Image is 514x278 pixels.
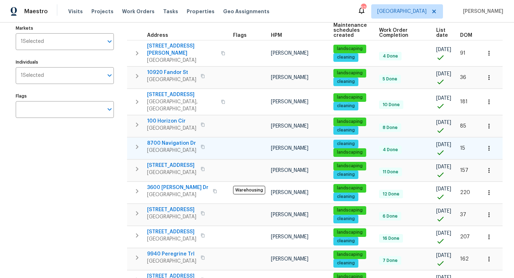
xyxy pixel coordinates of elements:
span: [PERSON_NAME] [271,212,308,217]
span: landscaping [334,185,366,191]
span: cleaning [334,172,358,178]
span: [GEOGRAPHIC_DATA] [147,258,196,265]
span: [PERSON_NAME] [271,257,308,262]
span: cleaning [334,141,358,147]
span: 3600 [PERSON_NAME] Dr [147,184,208,191]
span: 10 Done [380,102,403,108]
span: [GEOGRAPHIC_DATA] [147,191,208,198]
span: 9940 Peregrine Trl [147,250,196,258]
span: 85 [460,124,466,129]
span: 181 [460,99,468,104]
span: [GEOGRAPHIC_DATA], [GEOGRAPHIC_DATA] [147,98,217,113]
span: [PERSON_NAME] [460,8,503,15]
span: [DATE] [436,164,451,169]
span: [GEOGRAPHIC_DATA] [147,235,196,243]
span: landscaping [334,252,366,258]
span: Maintenance schedules created [333,23,367,38]
span: cleaning [334,216,358,222]
button: Open [105,70,115,80]
span: [DATE] [436,209,451,214]
div: 52 [361,4,366,11]
span: cleaning [334,103,358,109]
span: Properties [187,8,215,15]
span: [GEOGRAPHIC_DATA] [147,169,196,176]
span: DOM [460,33,472,38]
span: [DATE] [436,96,451,101]
span: 162 [460,257,469,262]
span: [PERSON_NAME] [271,190,308,195]
span: [DATE] [436,231,451,236]
button: Open [105,104,115,114]
span: [STREET_ADDRESS] [147,91,217,98]
span: 16 Done [380,235,402,242]
span: cleaning [334,127,358,133]
span: [GEOGRAPHIC_DATA] [147,147,196,154]
span: [PERSON_NAME] [271,99,308,104]
span: Warehousing [233,186,265,194]
span: cleaning [334,79,358,85]
span: 4 Done [380,147,401,153]
span: [PERSON_NAME] [271,146,308,151]
span: [PERSON_NAME] [271,51,308,56]
span: 8 Done [380,125,400,131]
span: 8700 Navigation Dr [147,140,196,147]
span: 4 Done [380,53,401,59]
span: Flags [233,33,247,38]
span: [STREET_ADDRESS] [147,206,196,213]
span: List date [436,28,448,38]
span: [GEOGRAPHIC_DATA] [147,57,217,64]
span: 11 Done [380,169,401,175]
span: 36 [460,75,466,80]
span: cleaning [334,54,358,60]
label: Markets [16,26,114,30]
span: landscaping [334,207,366,213]
span: [DATE] [436,142,451,147]
span: 15 [460,146,465,151]
span: [DATE] [436,253,451,258]
span: 100 Horizon Cir [147,118,196,125]
span: 157 [460,168,468,173]
span: 1 Selected [21,39,44,45]
span: Geo Assignments [223,8,269,15]
span: landscaping [334,149,366,155]
button: Open [105,36,115,46]
span: HPM [271,33,282,38]
span: [DATE] [436,187,451,192]
span: [DATE] [436,120,451,125]
span: [PERSON_NAME] [271,124,308,129]
span: 220 [460,190,470,195]
span: landscaping [334,70,366,76]
span: Tasks [163,9,178,14]
span: 10920 Fandor St [147,69,196,76]
span: 6 Done [380,213,400,219]
span: 91 [460,51,465,56]
span: 5 Done [380,76,400,82]
label: Individuals [16,60,114,64]
span: Maestro [24,8,48,15]
span: [GEOGRAPHIC_DATA] [147,76,196,83]
span: [DATE] [436,47,451,52]
span: landscaping [334,229,366,235]
span: landscaping [334,163,366,169]
span: 207 [460,234,470,239]
span: Work Orders [122,8,155,15]
span: Projects [91,8,114,15]
span: [STREET_ADDRESS] [147,228,196,235]
span: [GEOGRAPHIC_DATA] [147,213,196,220]
span: landscaping [334,46,366,52]
span: Work Order Completion [379,28,424,38]
span: 12 Done [380,191,402,197]
label: Flags [16,94,114,98]
span: 1 Selected [21,73,44,79]
span: Visits [68,8,83,15]
span: [PERSON_NAME] [271,168,308,173]
span: [GEOGRAPHIC_DATA] [147,125,196,132]
span: [STREET_ADDRESS][PERSON_NAME] [147,43,217,57]
span: [GEOGRAPHIC_DATA] [377,8,427,15]
span: 37 [460,212,466,217]
span: Address [147,33,168,38]
span: [STREET_ADDRESS] [147,162,196,169]
span: [PERSON_NAME] [271,75,308,80]
span: cleaning [334,260,358,266]
span: landscaping [334,119,366,125]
